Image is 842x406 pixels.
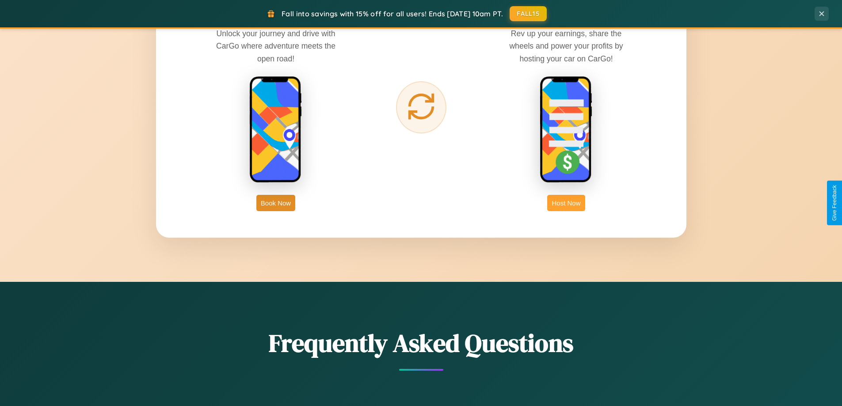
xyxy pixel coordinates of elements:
img: rent phone [249,76,302,184]
button: Host Now [547,195,585,211]
p: Rev up your earnings, share the wheels and power your profits by hosting your car on CarGo! [500,27,632,65]
button: Book Now [256,195,295,211]
div: Give Feedback [831,185,838,221]
h2: Frequently Asked Questions [156,326,686,360]
img: host phone [540,76,593,184]
span: Fall into savings with 15% off for all users! Ends [DATE] 10am PT. [282,9,503,18]
button: FALL15 [510,6,547,21]
p: Unlock your journey and drive with CarGo where adventure meets the open road! [210,27,342,65]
